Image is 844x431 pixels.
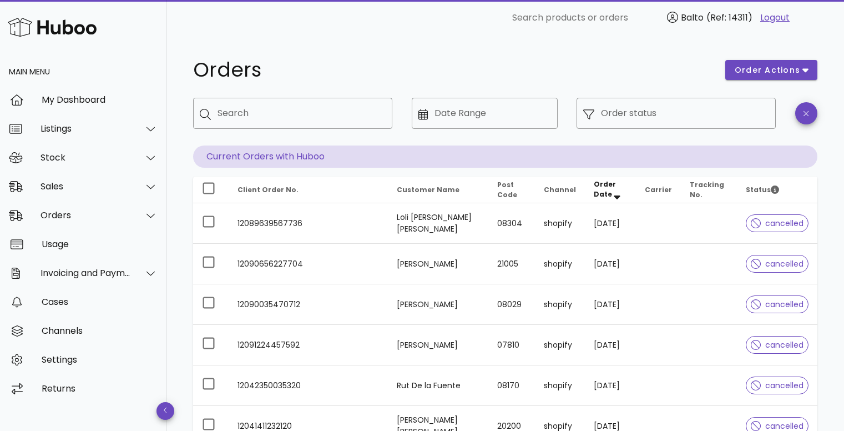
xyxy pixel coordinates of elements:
[585,365,636,406] td: [DATE]
[8,15,97,39] img: Huboo Logo
[585,244,636,284] td: [DATE]
[388,325,488,365] td: [PERSON_NAME]
[488,284,535,325] td: 08029
[388,284,488,325] td: [PERSON_NAME]
[751,300,803,308] span: cancelled
[229,203,388,244] td: 12089639567736
[229,177,388,203] th: Client Order No.
[41,210,131,220] div: Orders
[229,325,388,365] td: 12091224457592
[585,325,636,365] td: [DATE]
[42,94,158,105] div: My Dashboard
[585,203,636,244] td: [DATE]
[734,64,801,76] span: order actions
[41,123,131,134] div: Listings
[725,60,817,80] button: order actions
[681,11,704,24] span: Balto
[645,185,672,194] span: Carrier
[397,185,459,194] span: Customer Name
[497,180,517,199] span: Post Code
[760,11,790,24] a: Logout
[488,177,535,203] th: Post Code
[488,244,535,284] td: 21005
[388,177,488,203] th: Customer Name
[706,11,752,24] span: (Ref: 14311)
[751,382,803,389] span: cancelled
[535,177,585,203] th: Channel
[41,268,131,278] div: Invoicing and Payments
[535,365,585,406] td: shopify
[237,185,299,194] span: Client Order No.
[41,152,131,163] div: Stock
[690,180,724,199] span: Tracking No.
[229,365,388,406] td: 12042350035320
[42,354,158,365] div: Settings
[681,177,737,203] th: Tracking No.
[544,185,576,194] span: Channel
[42,297,158,307] div: Cases
[636,177,681,203] th: Carrier
[42,325,158,336] div: Channels
[594,179,616,199] span: Order Date
[751,341,803,349] span: cancelled
[585,177,636,203] th: Order Date: Sorted descending. Activate to remove sorting.
[746,185,779,194] span: Status
[535,284,585,325] td: shopify
[229,244,388,284] td: 12090656227704
[488,365,535,406] td: 08170
[193,60,712,80] h1: Orders
[585,284,636,325] td: [DATE]
[388,203,488,244] td: Loli [PERSON_NAME] [PERSON_NAME]
[535,325,585,365] td: shopify
[751,260,803,268] span: cancelled
[535,244,585,284] td: shopify
[193,146,817,168] p: Current Orders with Huboo
[41,181,131,192] div: Sales
[488,325,535,365] td: 07810
[751,422,803,430] span: cancelled
[42,239,158,249] div: Usage
[42,383,158,394] div: Returns
[737,177,817,203] th: Status
[535,203,585,244] td: shopify
[488,203,535,244] td: 08304
[229,284,388,325] td: 12090035470712
[388,244,488,284] td: [PERSON_NAME]
[388,365,488,406] td: Rut De la Fuente
[751,219,803,227] span: cancelled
